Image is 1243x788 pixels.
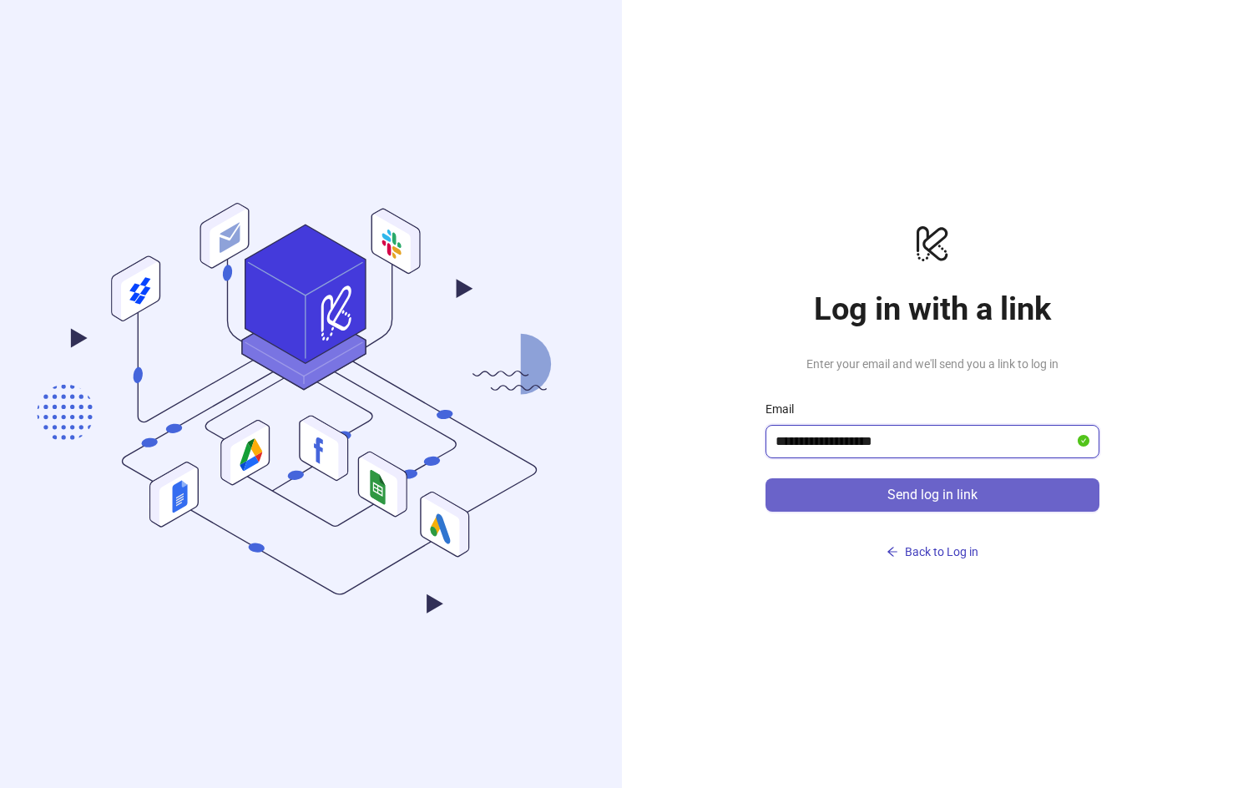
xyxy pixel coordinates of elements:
[905,545,978,558] span: Back to Log in
[766,538,1099,565] button: Back to Log in
[766,512,1099,565] a: Back to Log in
[766,478,1099,512] button: Send log in link
[766,290,1099,328] h1: Log in with a link
[887,487,978,503] span: Send log in link
[776,432,1074,452] input: Email
[766,355,1099,373] span: Enter your email and we'll send you a link to log in
[766,400,805,418] label: Email
[887,546,898,558] span: arrow-left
